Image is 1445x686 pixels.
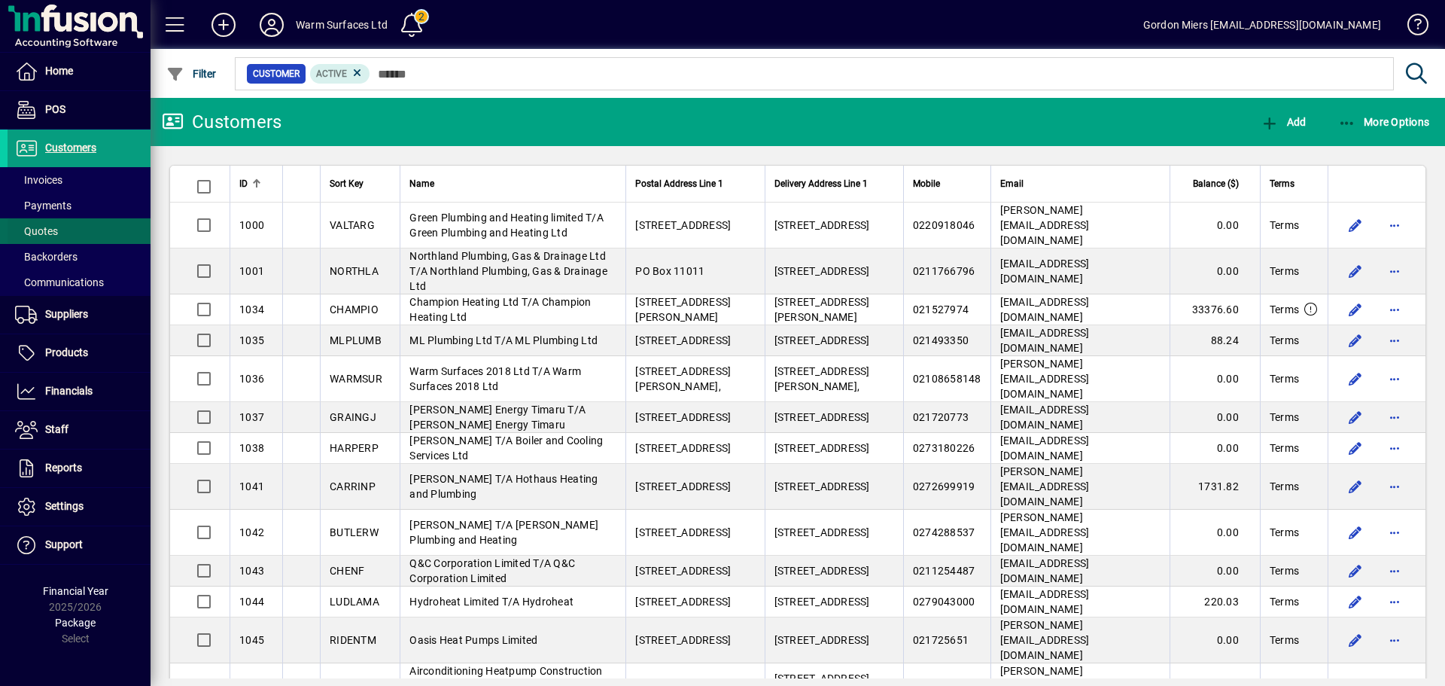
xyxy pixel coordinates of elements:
[1270,633,1299,648] span: Terms
[45,142,96,154] span: Customers
[913,175,981,192] div: Mobile
[8,334,151,372] a: Products
[409,473,598,500] span: [PERSON_NAME] T/A Hothaus Heating and Plumbing
[239,265,264,277] span: 1001
[913,480,975,492] span: 0272699919
[635,296,731,323] span: [STREET_ADDRESS][PERSON_NAME]
[774,296,870,323] span: [STREET_ADDRESS][PERSON_NAME]
[8,167,151,193] a: Invoices
[1343,474,1367,498] button: Edit
[1261,116,1306,128] span: Add
[1343,259,1367,283] button: Edit
[635,219,731,231] span: [STREET_ADDRESS]
[774,334,870,346] span: [STREET_ADDRESS]
[635,442,731,454] span: [STREET_ADDRESS]
[330,334,382,346] span: MLPLUMB
[1396,3,1426,52] a: Knowledge Base
[1170,294,1260,325] td: 33376.60
[330,265,379,277] span: NORTHLA
[239,175,248,192] span: ID
[635,365,731,392] span: [STREET_ADDRESS][PERSON_NAME],
[409,296,591,323] span: Champion Heating Ltd T/A Champion Heating Ltd
[199,11,248,38] button: Add
[15,174,62,186] span: Invoices
[8,488,151,526] a: Settings
[913,596,975,608] span: 0279043000
[1338,116,1430,128] span: More Options
[45,500,84,512] span: Settings
[1383,590,1407,614] button: More options
[1343,436,1367,460] button: Edit
[239,175,273,192] div: ID
[1170,356,1260,402] td: 0.00
[409,175,616,192] div: Name
[1343,520,1367,544] button: Edit
[774,365,870,392] span: [STREET_ADDRESS][PERSON_NAME],
[913,175,940,192] span: Mobile
[913,265,975,277] span: 0211766796
[409,596,573,608] span: Hydroheat Limited T/A Hydroheat
[635,480,731,492] span: [STREET_ADDRESS]
[1270,302,1299,317] span: Terms
[45,385,93,397] span: Financials
[1270,410,1299,425] span: Terms
[8,193,151,218] a: Payments
[913,526,975,538] span: 0274288537
[409,557,575,584] span: Q&C Corporation Limited T/A Q&C Corporation Limited
[635,565,731,577] span: [STREET_ADDRESS]
[1383,520,1407,544] button: More options
[8,411,151,449] a: Staff
[239,526,264,538] span: 1042
[330,303,379,316] span: CHAMPIO
[1270,441,1299,456] span: Terms
[1334,108,1434,136] button: More Options
[239,634,264,646] span: 1045
[45,65,73,77] span: Home
[1343,297,1367,322] button: Edit
[8,218,151,244] a: Quotes
[166,68,217,80] span: Filter
[1270,218,1299,233] span: Terms
[1383,436,1407,460] button: More options
[635,334,731,346] span: [STREET_ADDRESS]
[774,175,868,192] span: Delivery Address Line 1
[15,200,71,212] span: Payments
[409,250,607,292] span: Northland Plumbing, Gas & Drainage Ltd T/A Northland Plumbing, Gas & Drainage Ltd
[1000,327,1090,354] span: [EMAIL_ADDRESS][DOMAIN_NAME]
[1343,213,1367,237] button: Edit
[774,565,870,577] span: [STREET_ADDRESS]
[913,334,969,346] span: 021493350
[43,585,108,597] span: Financial Year
[1343,590,1367,614] button: Edit
[310,64,370,84] mat-chip: Activation Status: Active
[1170,402,1260,433] td: 0.00
[1000,204,1090,246] span: [PERSON_NAME][EMAIL_ADDRESS][DOMAIN_NAME]
[239,565,264,577] span: 1043
[1000,557,1090,584] span: [EMAIL_ADDRESS][DOMAIN_NAME]
[239,303,264,316] span: 1034
[1000,588,1090,615] span: [EMAIL_ADDRESS][DOMAIN_NAME]
[8,244,151,270] a: Backorders
[15,251,78,263] span: Backorders
[913,373,981,385] span: 02108658148
[1170,617,1260,663] td: 0.00
[239,480,264,492] span: 1041
[1170,587,1260,617] td: 220.03
[635,526,731,538] span: [STREET_ADDRESS]
[635,596,731,608] span: [STREET_ADDRESS]
[253,66,300,81] span: Customer
[409,519,598,546] span: [PERSON_NAME] T/A [PERSON_NAME] Plumbing and Heating
[330,634,376,646] span: RIDENTM
[8,450,151,487] a: Reports
[239,219,264,231] span: 1000
[8,526,151,564] a: Support
[1000,511,1090,553] span: [PERSON_NAME][EMAIL_ADDRESS][DOMAIN_NAME]
[1257,108,1310,136] button: Add
[248,11,296,38] button: Profile
[45,308,88,320] span: Suppliers
[913,303,969,316] span: 021527974
[774,634,870,646] span: [STREET_ADDRESS]
[1000,296,1090,323] span: [EMAIL_ADDRESS][DOMAIN_NAME]
[1170,203,1260,248] td: 0.00
[1193,175,1239,192] span: Balance ($)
